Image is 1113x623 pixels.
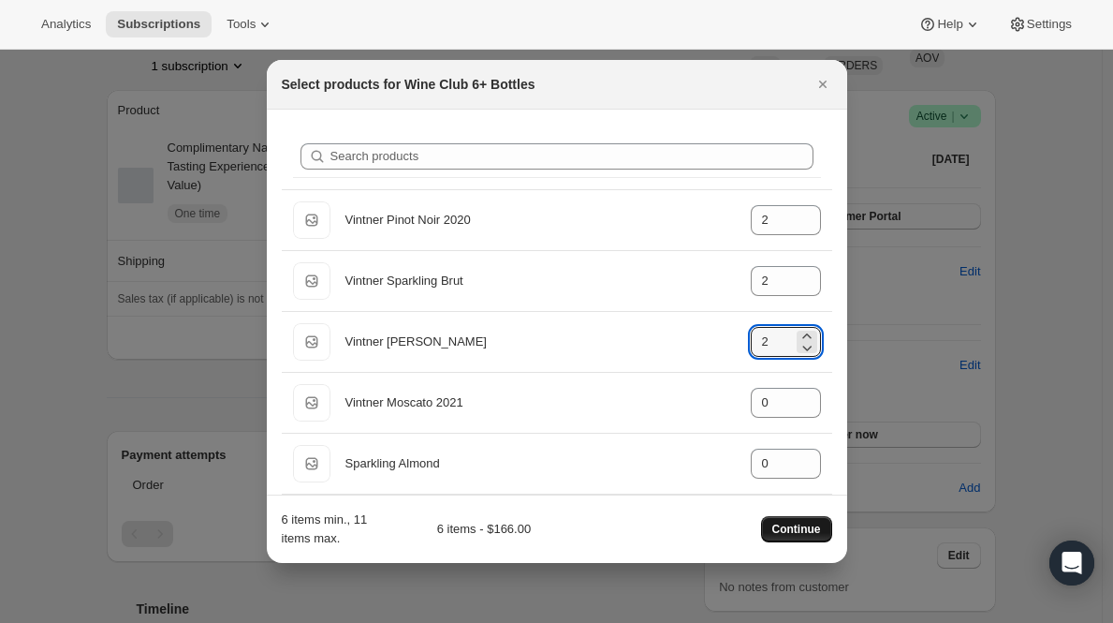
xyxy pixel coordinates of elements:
[772,522,821,537] span: Continue
[215,11,286,37] button: Tools
[345,454,736,473] div: Sparkling Almond
[1027,17,1072,32] span: Settings
[1049,541,1094,586] div: Open Intercom Messenger
[345,272,736,290] div: Vintner Sparkling Brut
[345,211,736,230] div: Vintner Pinot Noir 2020
[937,17,962,32] span: Help
[379,520,531,539] div: 6 items - $166.00
[907,11,992,37] button: Help
[282,511,372,548] div: 6 items min., 11 items max.
[282,75,535,94] h2: Select products for Wine Club 6+ Bottles
[30,11,102,37] button: Analytics
[41,17,91,32] span: Analytics
[345,393,736,412] div: Vintner Moscato 2021
[106,11,212,37] button: Subscriptions
[330,143,813,170] input: Search products
[117,17,200,32] span: Subscriptions
[997,11,1083,37] button: Settings
[810,71,836,97] button: Close
[761,516,832,542] button: Continue
[345,333,736,351] div: Vintner [PERSON_NAME]
[227,17,256,32] span: Tools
